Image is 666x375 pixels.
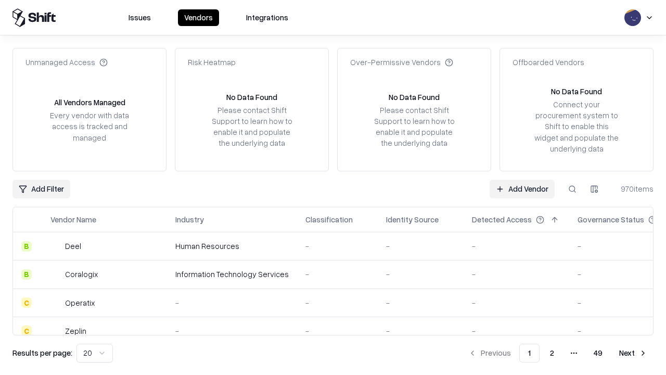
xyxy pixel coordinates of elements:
[175,214,204,225] div: Industry
[65,297,95,308] div: Operatix
[54,97,125,108] div: All Vendors Managed
[178,9,219,26] button: Vendors
[175,241,289,252] div: Human Resources
[533,99,620,154] div: Connect your procurement system to Shift to enable this widget and populate the underlying data
[371,105,457,149] div: Please contact Shift Support to learn how to enable it and populate the underlying data
[188,57,236,68] div: Risk Heatmap
[386,326,455,336] div: -
[462,344,654,362] nav: pagination
[386,214,439,225] div: Identity Source
[542,344,562,362] button: 2
[386,241,455,252] div: -
[240,9,294,26] button: Integrations
[12,347,72,358] p: Results per page:
[305,269,369,280] div: -
[50,241,61,252] img: Deel
[25,57,108,68] div: Unmanaged Access
[472,214,532,225] div: Detected Access
[472,269,561,280] div: -
[472,241,561,252] div: -
[472,297,561,308] div: -
[350,57,453,68] div: Over-Permissive Vendors
[175,326,289,336] div: -
[226,92,277,103] div: No Data Found
[12,180,70,198] button: Add Filter
[50,297,61,308] img: Operatix
[305,326,369,336] div: -
[122,9,157,26] button: Issues
[21,269,32,280] div: B
[613,344,654,362] button: Next
[46,110,133,143] div: Every vendor with data access is tracked and managed
[175,269,289,280] div: Information Technology Services
[389,92,440,103] div: No Data Found
[386,269,455,280] div: -
[21,297,32,308] div: C
[513,57,584,68] div: Offboarded Vendors
[50,214,96,225] div: Vendor Name
[305,241,369,252] div: -
[585,344,611,362] button: 49
[50,269,61,280] img: Coralogix
[578,214,644,225] div: Governance Status
[305,214,353,225] div: Classification
[65,269,98,280] div: Coralogix
[551,86,602,97] div: No Data Found
[50,326,61,336] img: Zeplin
[305,297,369,308] div: -
[65,241,81,252] div: Deel
[175,297,289,308] div: -
[519,344,540,362] button: 1
[65,326,86,336] div: Zeplin
[490,180,555,198] a: Add Vendor
[21,326,32,336] div: C
[472,326,561,336] div: -
[612,183,654,194] div: 970 items
[21,241,32,252] div: B
[209,105,295,149] div: Please contact Shift Support to learn how to enable it and populate the underlying data
[386,297,455,308] div: -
